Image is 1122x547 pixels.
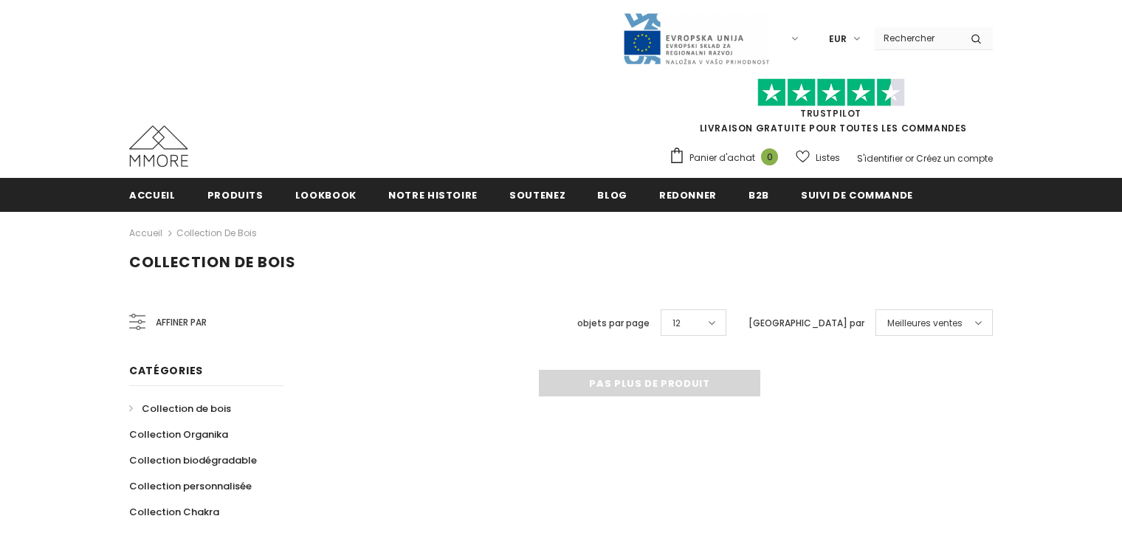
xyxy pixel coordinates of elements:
[875,27,960,49] input: Search Site
[801,178,913,211] a: Suivi de commande
[916,152,993,165] a: Créez un compte
[129,178,176,211] a: Accueil
[659,188,717,202] span: Redonner
[801,188,913,202] span: Suivi de commande
[816,151,840,165] span: Listes
[597,178,627,211] a: Blog
[129,363,203,378] span: Catégories
[597,188,627,202] span: Blog
[800,107,861,120] a: TrustPilot
[176,227,257,239] a: Collection de bois
[295,178,357,211] a: Lookbook
[129,422,228,447] a: Collection Organika
[129,479,252,493] span: Collection personnalisée
[761,148,778,165] span: 0
[388,188,478,202] span: Notre histoire
[796,145,840,171] a: Listes
[129,473,252,499] a: Collection personnalisée
[829,32,847,47] span: EUR
[207,188,264,202] span: Produits
[129,447,257,473] a: Collection biodégradable
[207,178,264,211] a: Produits
[748,178,769,211] a: B2B
[622,32,770,44] a: Javni Razpis
[748,188,769,202] span: B2B
[669,147,785,169] a: Panier d'achat 0
[669,85,993,134] span: LIVRAISON GRATUITE POUR TOUTES LES COMMANDES
[129,499,219,525] a: Collection Chakra
[622,12,770,66] img: Javni Razpis
[905,152,914,165] span: or
[509,188,565,202] span: soutenez
[887,316,963,331] span: Meilleures ventes
[129,188,176,202] span: Accueil
[659,178,717,211] a: Redonner
[672,316,681,331] span: 12
[129,224,162,242] a: Accueil
[129,252,296,272] span: Collection de bois
[295,188,357,202] span: Lookbook
[689,151,755,165] span: Panier d'achat
[129,125,188,167] img: Cas MMORE
[129,453,257,467] span: Collection biodégradable
[757,78,905,107] img: Faites confiance aux étoiles pilotes
[388,178,478,211] a: Notre histoire
[129,427,228,441] span: Collection Organika
[577,316,650,331] label: objets par page
[509,178,565,211] a: soutenez
[129,505,219,519] span: Collection Chakra
[857,152,903,165] a: S'identifier
[156,314,207,331] span: Affiner par
[142,402,231,416] span: Collection de bois
[748,316,864,331] label: [GEOGRAPHIC_DATA] par
[129,396,231,422] a: Collection de bois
